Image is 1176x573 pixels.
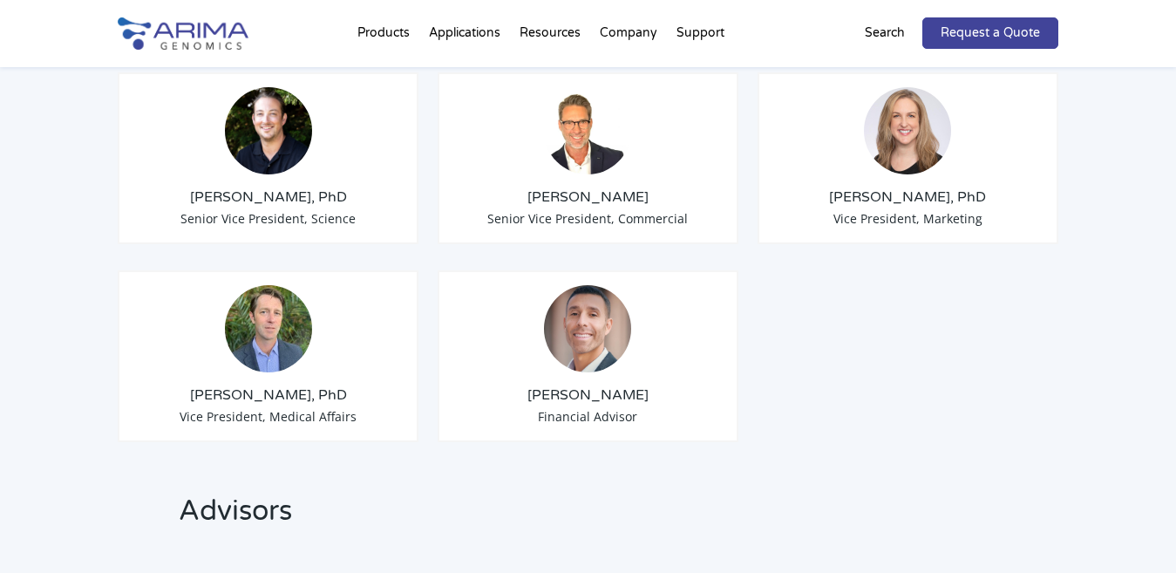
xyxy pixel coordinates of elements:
p: Search [865,22,905,44]
img: Anthony-Schmitt_Arima-Genomics.png [225,87,312,174]
h3: [PERSON_NAME], PhD [772,188,1043,207]
h3: [PERSON_NAME] [452,188,724,207]
span: Vice President, Medical Affairs [180,408,357,425]
img: A.-Seltser-Headshot.jpeg [544,285,631,372]
span: Senior Vice President, Commercial [487,210,688,227]
h2: Advisors [179,492,562,544]
img: 1632501909860.jpeg [225,285,312,372]
img: 19364919-cf75-45a2-a608-1b8b29f8b955.jpg [864,87,951,174]
a: Request a Quote [922,17,1058,49]
span: Senior Vice President, Science [180,210,356,227]
img: Arima-Genomics-logo [118,17,248,50]
span: Vice President, Marketing [833,210,982,227]
img: David-Duvall-Headshot.jpg [544,87,631,174]
span: Financial Advisor [538,408,637,425]
h3: [PERSON_NAME], PhD [133,188,404,207]
h3: [PERSON_NAME], PhD [133,385,404,405]
h3: [PERSON_NAME] [452,385,724,405]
